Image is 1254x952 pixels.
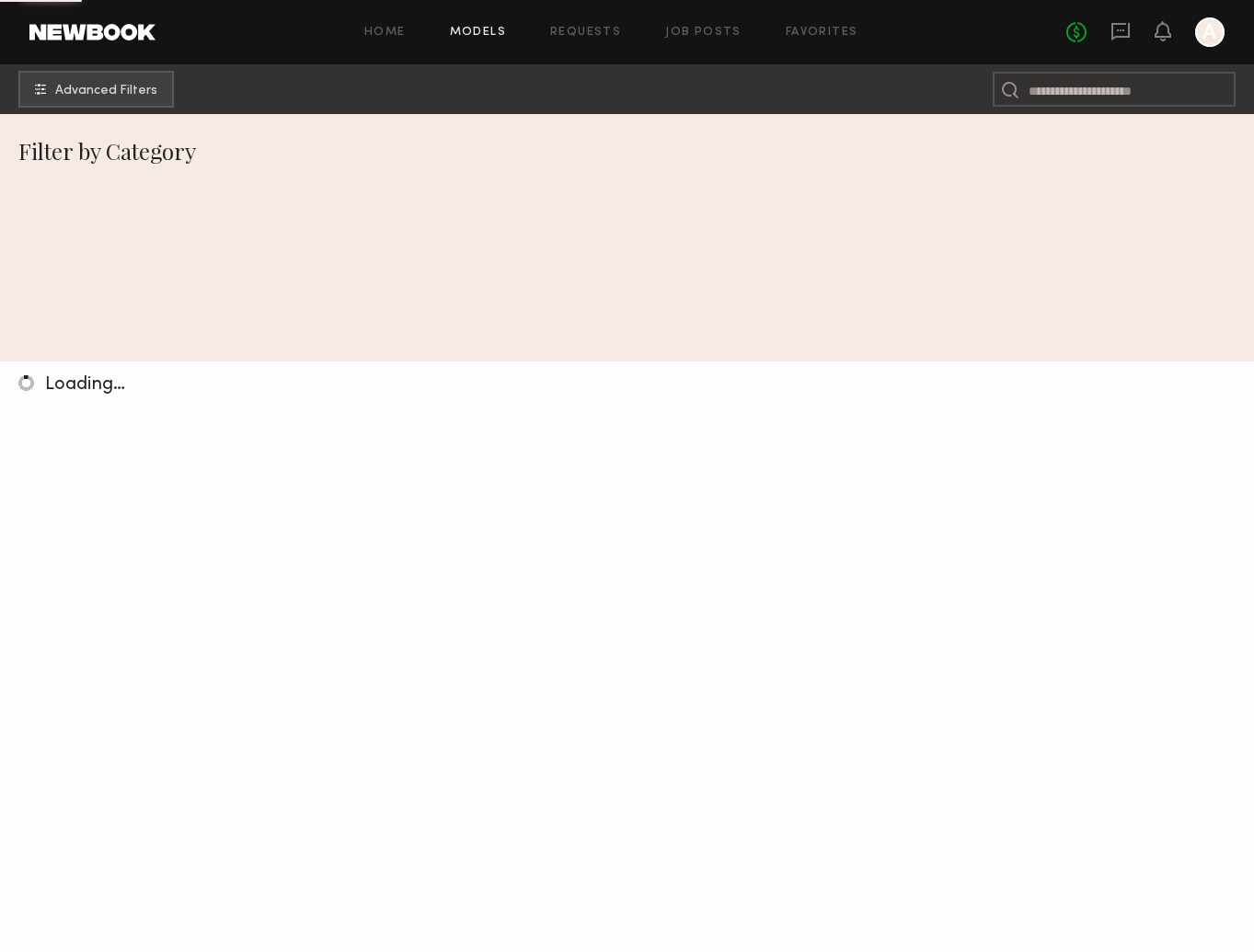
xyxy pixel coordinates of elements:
[786,27,858,39] a: Favorites
[450,27,506,39] a: Models
[18,136,1254,166] div: Filter by Category
[665,27,742,39] a: Job Posts
[364,27,406,39] a: Home
[18,71,174,108] button: Advanced Filters
[45,376,125,394] span: Loading…
[55,85,157,97] span: Advanced Filters
[1195,17,1225,47] a: A
[550,27,621,39] a: Requests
